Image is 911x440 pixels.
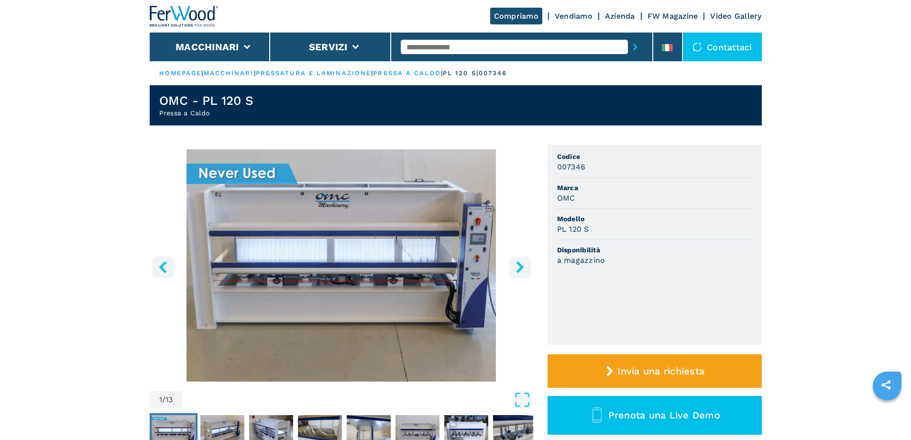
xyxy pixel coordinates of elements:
h1: OMC - PL 120 S [159,93,254,108]
span: Codice [557,152,752,161]
span: Modello [557,214,752,224]
a: Vendiamo [555,11,593,21]
img: Ferwood [150,6,219,27]
span: Prenota una Live Demo [608,409,720,421]
span: | [371,69,373,77]
button: left-button [152,256,174,278]
iframe: Chat [870,397,904,433]
img: Contattaci [692,42,702,52]
p: 007346 [479,69,507,78]
h3: a magazzino [557,255,605,266]
img: Pressa a Caldo OMC PL 120 S [150,149,533,382]
button: right-button [509,256,531,278]
button: submit-button [628,36,643,58]
button: Servizi [309,41,348,53]
h2: Pressa a Caldo [159,108,254,118]
a: Video Gallery [710,11,761,21]
button: Open Fullscreen [185,391,531,408]
span: Marca [557,183,752,192]
span: | [254,69,256,77]
a: Azienda [605,11,635,21]
button: Macchinari [176,41,239,53]
p: pl 120 s | [443,69,479,78]
a: sharethis [874,373,898,397]
span: | [201,69,203,77]
div: Go to Slide 1 [150,149,533,382]
span: 1 [159,396,162,404]
h3: 007346 [557,161,586,172]
h3: PL 120 S [557,224,589,235]
a: pressatura e laminazione [256,69,371,77]
button: Invia una richiesta [548,354,762,388]
span: | [441,69,443,77]
a: pressa a caldo [373,69,440,77]
span: / [162,396,165,404]
button: Prenota una Live Demo [548,396,762,435]
span: Disponibilità [557,245,752,255]
h3: OMC [557,192,575,203]
span: 13 [165,396,173,404]
span: Invia una richiesta [617,365,704,377]
a: HOMEPAGE [159,69,202,77]
div: Contattaci [683,33,762,61]
a: macchinari [204,69,254,77]
a: Compriamo [490,8,542,24]
a: FW Magazine [648,11,698,21]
